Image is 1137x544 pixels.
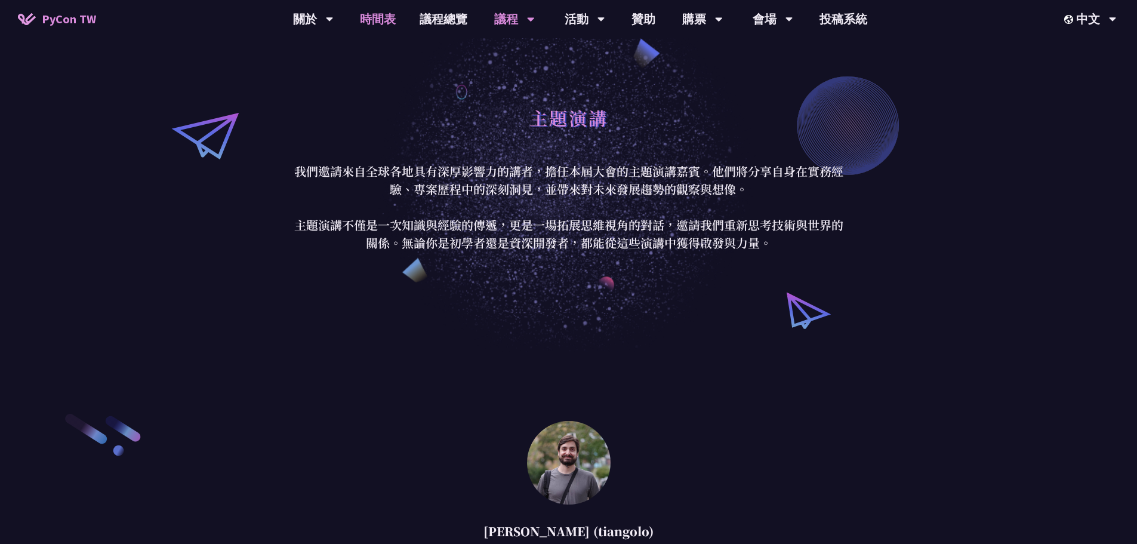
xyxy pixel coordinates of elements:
img: Locale Icon [1064,15,1076,24]
a: PyCon TW [6,4,108,34]
img: Home icon of PyCon TW 2025 [18,13,36,25]
h1: 主題演講 [529,100,608,136]
img: Sebastián Ramírez (tiangolo) [527,421,611,505]
p: 我們邀請來自全球各地具有深厚影響力的講者，擔任本屆大會的主題演講嘉賓。他們將分享自身在實務經驗、專案歷程中的深刻洞見，並帶來對未來發展趨勢的觀察與想像。 主題演講不僅是一次知識與經驗的傳遞，更是... [291,162,846,252]
span: PyCon TW [42,10,96,28]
